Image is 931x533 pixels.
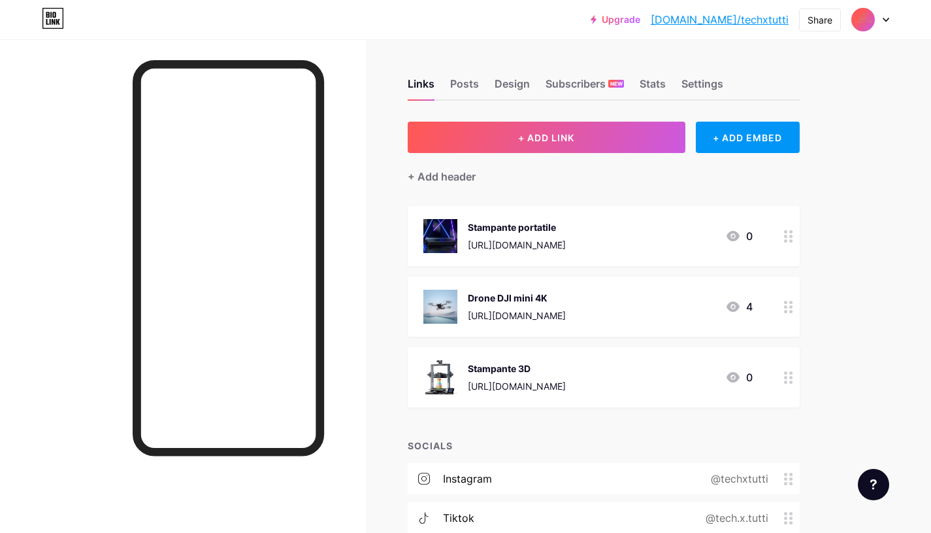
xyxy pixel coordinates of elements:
a: [DOMAIN_NAME]/techxtutti [651,12,789,27]
span: NEW [610,80,623,88]
div: + Add header [408,169,476,184]
div: @tech.x.tutti [685,510,784,526]
div: Stampante portatile [468,220,566,234]
img: Stampante portatile [423,219,457,253]
div: [URL][DOMAIN_NAME] [468,238,566,252]
div: 4 [725,299,753,315]
a: Upgrade [591,14,640,25]
div: Share [808,13,832,27]
div: Posts [450,76,479,99]
img: Drone DJI mini 4K [423,290,457,324]
div: [URL][DOMAIN_NAME] [468,309,566,322]
div: Design [495,76,530,99]
div: Stats [640,76,666,99]
div: Links [408,76,434,99]
img: techxtutti [851,7,875,32]
div: Drone DJI mini 4K [468,291,566,305]
div: + ADD EMBED [696,122,800,153]
div: 0 [725,228,753,244]
div: Subscribers [546,76,624,99]
span: + ADD LINK [518,132,574,143]
div: instagram [443,471,492,487]
div: Settings [681,76,723,99]
div: tiktok [443,510,474,526]
div: [URL][DOMAIN_NAME] [468,379,566,393]
div: Stampante 3D [468,362,566,375]
div: SOCIALS [408,439,800,453]
div: 0 [725,370,753,385]
button: + ADD LINK [408,122,685,153]
img: Stampante 3D [423,360,457,394]
div: @techxtutti [690,471,784,487]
